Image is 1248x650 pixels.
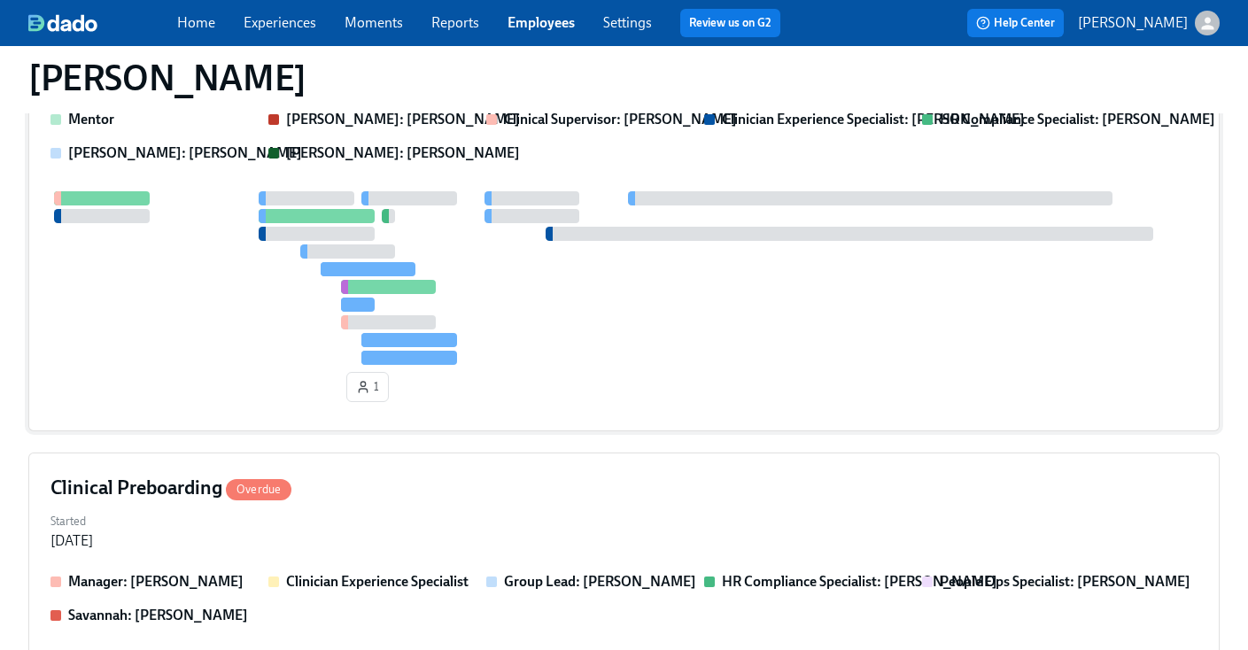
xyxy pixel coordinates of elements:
[967,9,1064,37] button: Help Center
[68,573,244,590] strong: Manager: [PERSON_NAME]
[50,531,93,551] div: [DATE]
[722,573,997,590] strong: HR Compliance Specialist: [PERSON_NAME]
[50,512,93,531] label: Started
[976,14,1055,32] span: Help Center
[940,573,1190,590] strong: People Ops Specialist: [PERSON_NAME]
[28,14,97,32] img: dado
[286,573,469,590] strong: Clinician Experience Specialist
[603,14,652,31] a: Settings
[689,14,771,32] a: Review us on G2
[504,573,696,590] strong: Group Lead: [PERSON_NAME]
[28,14,177,32] a: dado
[680,9,780,37] button: Review us on G2
[345,14,403,31] a: Moments
[28,57,306,99] h1: [PERSON_NAME]
[508,14,575,31] a: Employees
[504,111,737,128] strong: Clinical Supervisor: [PERSON_NAME]
[346,372,389,402] button: 1
[1078,13,1188,33] p: [PERSON_NAME]
[226,483,291,496] span: Overdue
[1078,11,1220,35] button: [PERSON_NAME]
[68,144,302,161] strong: [PERSON_NAME]: [PERSON_NAME]
[244,14,316,31] a: Experiences
[356,378,379,396] span: 1
[722,111,1025,128] strong: Clinician Experience Specialist: [PERSON_NAME]
[940,111,1215,128] strong: HR Compliance Specialist: [PERSON_NAME]
[286,111,520,128] strong: [PERSON_NAME]: [PERSON_NAME]
[286,144,520,161] strong: [PERSON_NAME]: [PERSON_NAME]
[431,14,479,31] a: Reports
[68,111,114,128] strong: Mentor
[68,607,248,623] strong: Savannah: [PERSON_NAME]
[50,475,291,501] h4: Clinical Preboarding
[177,14,215,31] a: Home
